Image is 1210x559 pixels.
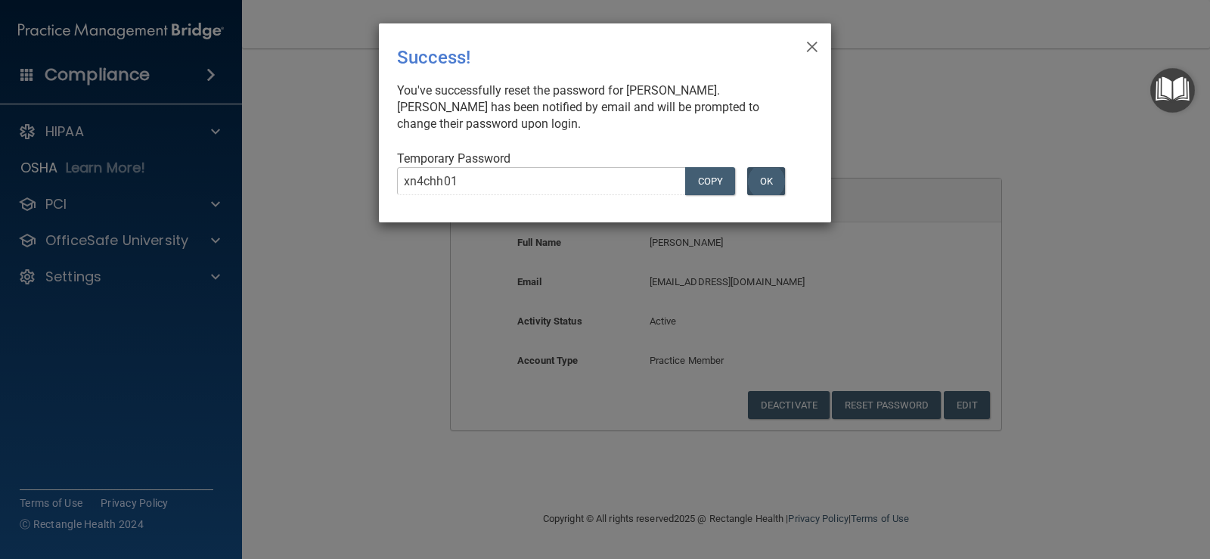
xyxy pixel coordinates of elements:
[747,167,785,195] button: OK
[397,151,510,166] span: Temporary Password
[397,82,801,132] div: You've successfully reset the password for [PERSON_NAME]. [PERSON_NAME] has been notified by emai...
[805,30,819,60] span: ×
[1150,68,1195,113] button: Open Resource Center
[397,36,751,79] div: Success!
[685,167,735,195] button: COPY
